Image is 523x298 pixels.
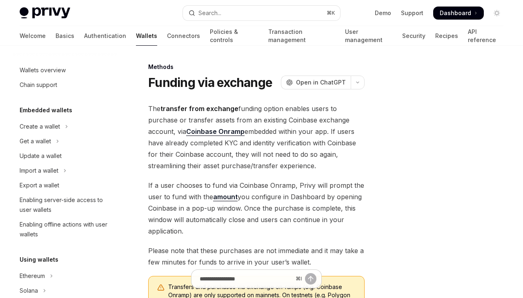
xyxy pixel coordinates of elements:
a: Welcome [20,26,46,46]
div: Export a wallet [20,180,59,190]
a: Chain support [13,78,118,92]
button: Toggle Create a wallet section [13,119,118,134]
button: Open search [183,6,340,20]
button: Toggle Get a wallet section [13,134,118,149]
a: Policies & controls [210,26,258,46]
a: Support [401,9,423,17]
div: Ethereum [20,271,45,281]
button: Open in ChatGPT [281,76,351,89]
button: Toggle Ethereum section [13,269,118,283]
h5: Embedded wallets [20,105,72,115]
h1: Funding via exchange [148,75,272,90]
div: Enabling offline actions with user wallets [20,220,113,239]
a: API reference [468,26,503,46]
div: Chain support [20,80,57,90]
div: Methods [148,63,365,71]
a: Connectors [167,26,200,46]
a: Demo [375,9,391,17]
div: Search... [198,8,221,18]
div: Wallets overview [20,65,66,75]
a: Enabling offline actions with user wallets [13,217,118,242]
span: If a user chooses to fund via Coinbase Onramp, Privy will prompt the user to fund with the you co... [148,180,365,237]
div: Enabling server-side access to user wallets [20,195,113,215]
a: Enabling server-side access to user wallets [13,193,118,217]
a: amount [213,193,238,201]
div: Get a wallet [20,136,51,146]
img: light logo [20,7,70,19]
div: Update a wallet [20,151,62,161]
a: Authentication [84,26,126,46]
a: Recipes [435,26,458,46]
span: The funding option enables users to purchase or transfer assets from an existing Coinbase exchang... [148,103,365,171]
a: Wallets [136,26,157,46]
a: Update a wallet [13,149,118,163]
div: Import a wallet [20,166,58,176]
strong: transfer from exchange [160,105,238,113]
a: Coinbase Onramp [186,127,245,136]
a: Export a wallet [13,178,118,193]
span: ⌘ K [327,10,335,16]
a: Security [402,26,425,46]
button: Send message [305,273,316,285]
button: Toggle Solana section [13,283,118,298]
a: Basics [56,26,74,46]
a: Dashboard [433,7,484,20]
span: Open in ChatGPT [296,78,346,87]
h5: Using wallets [20,255,58,265]
a: User management [345,26,393,46]
button: Toggle dark mode [490,7,503,20]
a: Wallets overview [13,63,118,78]
input: Ask a question... [200,270,292,288]
button: Toggle Import a wallet section [13,163,118,178]
a: Transaction management [268,26,335,46]
span: Dashboard [440,9,471,17]
div: Solana [20,286,38,296]
div: Create a wallet [20,122,60,131]
span: Please note that these purchases are not immediate and it may take a few minutes for funds to arr... [148,245,365,268]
